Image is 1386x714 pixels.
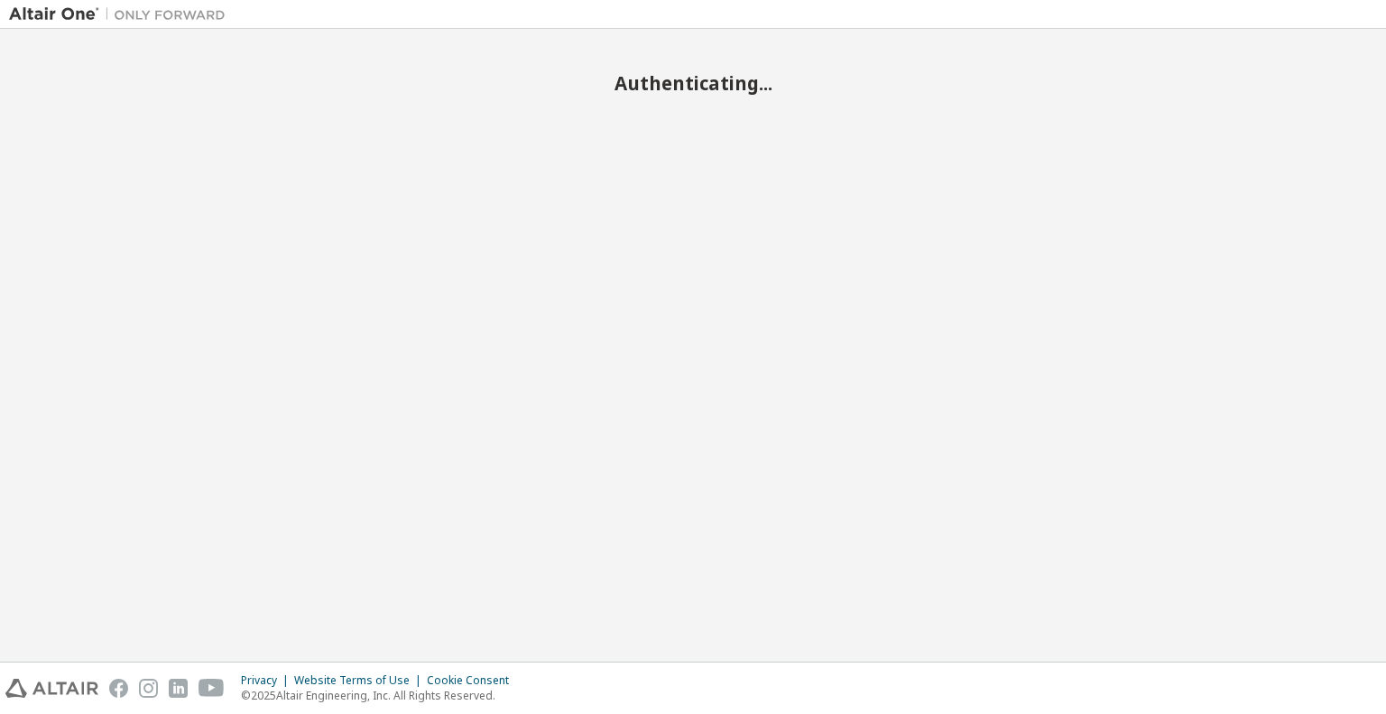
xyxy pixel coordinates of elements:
[169,679,188,698] img: linkedin.svg
[199,679,225,698] img: youtube.svg
[5,679,98,698] img: altair_logo.svg
[294,673,427,688] div: Website Terms of Use
[241,688,520,703] p: © 2025 Altair Engineering, Inc. All Rights Reserved.
[9,71,1377,95] h2: Authenticating...
[9,5,235,23] img: Altair One
[427,673,520,688] div: Cookie Consent
[139,679,158,698] img: instagram.svg
[109,679,128,698] img: facebook.svg
[241,673,294,688] div: Privacy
